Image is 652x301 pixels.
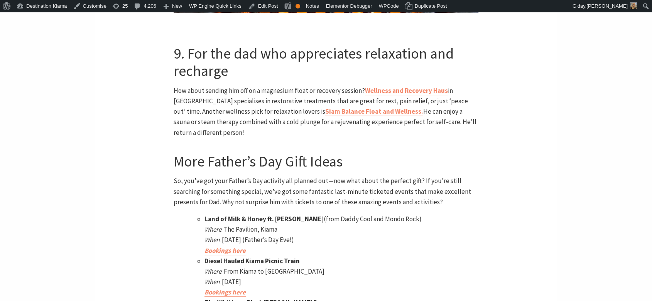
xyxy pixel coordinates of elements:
em: When [204,277,220,286]
strong: Diesel Hauled Kiama Picnic Train [204,257,300,265]
li: (from Daddy Cool and Mondo Rock) : The Pavilion, Kiama : [DATE] (Father’s Day Eve!) [204,214,478,256]
em: Where [204,225,221,234]
p: So, you’ve got your Father’s Day activity all planned out—now what about the perfect gift? If you... [174,176,478,207]
span: [PERSON_NAME] [586,3,628,9]
a: Siam Balance Float and Wellness. [325,107,423,116]
h3: 9. For the dad who appreciates relaxation and recharge [174,45,478,80]
a: Bookings here [204,246,246,255]
li: : From Kiama to [GEOGRAPHIC_DATA] : [DATE] [204,256,478,298]
a: Wellness and Recovery Haus [365,86,448,95]
p: How about sending him off on a magnesium float or recovery session? in [GEOGRAPHIC_DATA] speciali... [174,86,478,138]
div: OK [296,4,300,8]
em: When [204,235,220,244]
a: Bookings here [204,288,246,297]
em: Where [204,267,221,276]
strong: Land of Milk & Honey ft. [PERSON_NAME] [204,215,324,223]
img: Sally-2-e1629778872679-150x150.png [630,2,637,9]
h3: More Father’s Day Gift Ideas [174,153,478,170]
